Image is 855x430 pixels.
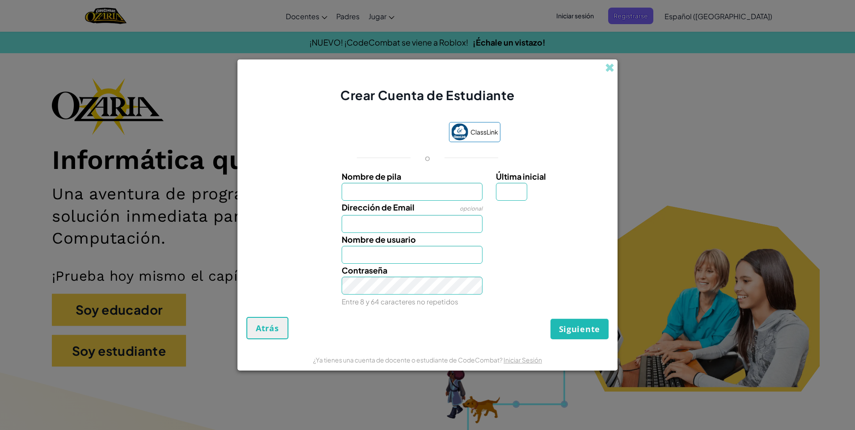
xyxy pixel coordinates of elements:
span: Contraseña [342,265,387,275]
p: o [425,152,430,163]
img: classlink-logo-small.png [451,123,468,140]
button: Atrás [246,317,288,339]
button: Siguiente [550,319,609,339]
span: Nombre de usuario [342,234,416,245]
a: Iniciar Sesión [504,356,542,364]
span: Siguiente [559,324,600,334]
small: Entre 8 y 64 caracteres no repetidos [342,297,458,306]
span: Última inicial [496,171,546,181]
span: ¿Ya tienes una cuenta de docente o estudiante de CodeCombat? [313,356,504,364]
span: Dirección de Email [342,202,415,212]
span: opcional [460,205,483,212]
span: ClassLink [470,126,498,139]
span: Crear Cuenta de Estudiante [340,87,515,103]
iframe: Botón de Acceder con Google [351,123,444,143]
span: Atrás [256,323,279,333]
span: Nombre de pila [342,171,401,181]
